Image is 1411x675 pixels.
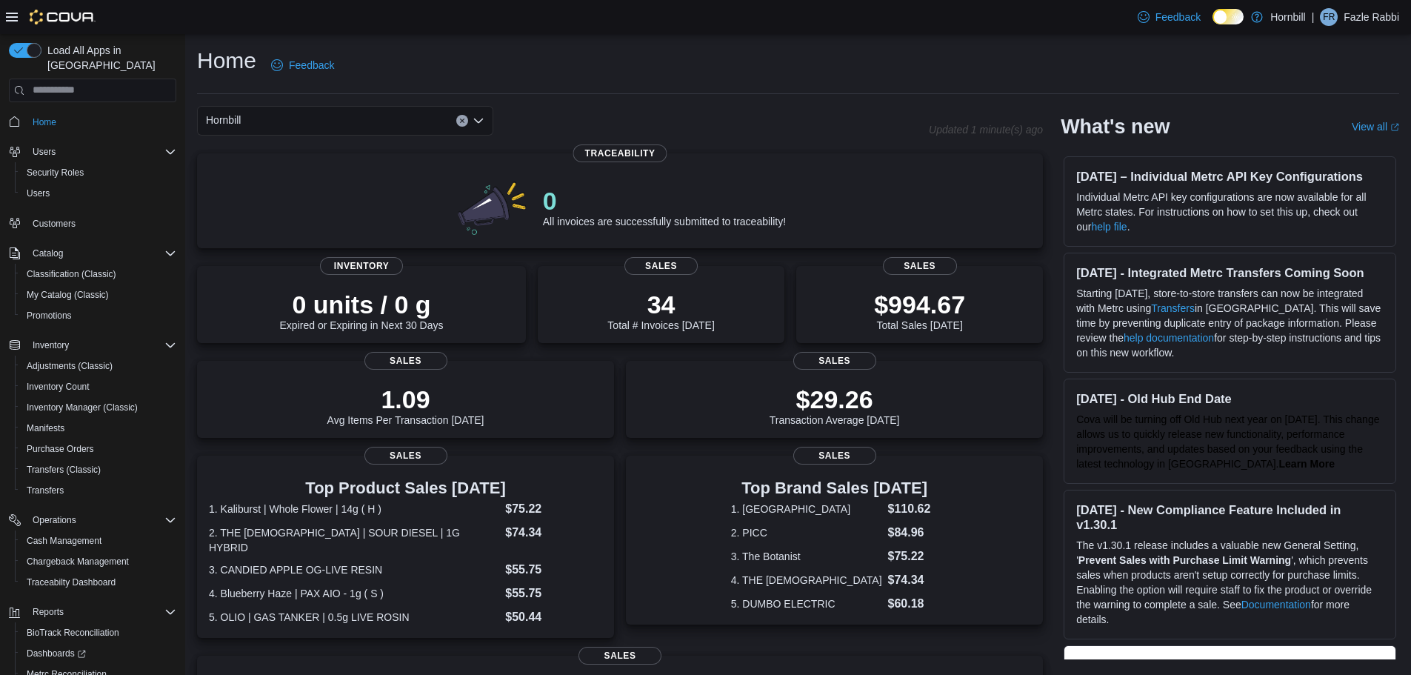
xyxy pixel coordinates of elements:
[27,143,61,161] button: Users
[624,257,698,275] span: Sales
[15,418,182,439] button: Manifests
[21,573,121,591] a: Traceabilty Dashboard
[33,606,64,618] span: Reports
[21,573,176,591] span: Traceabilty Dashboard
[1212,9,1244,24] input: Dark Mode
[27,402,138,413] span: Inventory Manager (Classic)
[731,479,938,497] h3: Top Brand Sales [DATE]
[1312,8,1315,26] p: |
[15,264,182,285] button: Classification (Classic)
[21,645,176,662] span: Dashboards
[21,378,176,396] span: Inventory Count
[3,111,182,133] button: Home
[21,307,78,325] a: Promotions
[21,399,144,416] a: Inventory Manager (Classic)
[15,622,182,643] button: BioTrack Reconciliation
[1155,10,1201,24] span: Feedback
[1061,115,1170,139] h2: What's new
[327,385,484,414] p: 1.09
[21,399,176,416] span: Inventory Manager (Classic)
[793,352,876,370] span: Sales
[15,285,182,305] button: My Catalog (Classic)
[27,268,116,280] span: Classification (Classic)
[888,500,938,518] dd: $110.62
[27,113,62,131] a: Home
[33,514,76,526] span: Operations
[280,290,444,319] p: 0 units / 0 g
[33,146,56,158] span: Users
[888,524,938,542] dd: $84.96
[21,357,119,375] a: Adjustments (Classic)
[41,43,176,73] span: Load All Apps in [GEOGRAPHIC_DATA]
[21,461,176,479] span: Transfers (Classic)
[209,586,499,601] dt: 4. Blueberry Haze | PAX AIO - 1g ( S )
[21,265,122,283] a: Classification (Classic)
[1078,554,1291,566] strong: Prevent Sales with Purchase Limit Warning
[21,419,176,437] span: Manifests
[1279,458,1335,470] a: Learn More
[209,479,602,497] h3: Top Product Sales [DATE]
[21,624,125,642] a: BioTrack Reconciliation
[27,576,116,588] span: Traceabilty Dashboard
[454,177,531,236] img: 0
[770,385,900,426] div: Transaction Average [DATE]
[3,243,182,264] button: Catalog
[578,647,661,665] span: Sales
[3,142,182,162] button: Users
[33,339,69,351] span: Inventory
[27,535,101,547] span: Cash Management
[27,627,119,639] span: BioTrack Reconciliation
[1076,169,1384,184] h3: [DATE] – Individual Metrc API Key Configurations
[21,440,176,458] span: Purchase Orders
[505,608,602,626] dd: $50.44
[27,485,64,496] span: Transfers
[21,164,90,182] a: Security Roles
[874,290,965,319] p: $994.67
[505,500,602,518] dd: $75.22
[27,167,84,179] span: Security Roles
[27,648,86,659] span: Dashboards
[731,573,882,588] dt: 4. THE [DEMOGRAPHIC_DATA]
[15,643,182,664] a: Dashboards
[15,162,182,183] button: Security Roles
[1323,8,1335,26] span: FR
[327,385,484,426] div: Avg Items Per Transaction [DATE]
[21,184,176,202] span: Users
[929,124,1043,136] p: Updated 1 minute(s) ago
[30,10,96,24] img: Cova
[33,247,63,259] span: Catalog
[1076,502,1384,532] h3: [DATE] - New Compliance Feature Included in v1.30.1
[209,610,499,625] dt: 5. OLIO | GAS TANKER | 0.5g LIVE ROSIN
[364,352,447,370] span: Sales
[15,439,182,459] button: Purchase Orders
[573,144,667,162] span: Traceability
[731,549,882,564] dt: 3. The Botanist
[1270,8,1305,26] p: Hornbill
[33,116,56,128] span: Home
[27,336,176,354] span: Inventory
[265,50,340,80] a: Feedback
[15,459,182,480] button: Transfers (Classic)
[21,553,135,571] a: Chargeback Management
[21,440,100,458] a: Purchase Orders
[543,186,786,227] div: All invoices are successfully submitted to traceability!
[197,46,256,76] h1: Home
[209,502,499,516] dt: 1. Kaliburst | Whole Flower | 14g ( H )
[21,164,176,182] span: Security Roles
[607,290,714,331] div: Total # Invoices [DATE]
[21,357,176,375] span: Adjustments (Classic)
[793,447,876,465] span: Sales
[15,183,182,204] button: Users
[27,556,129,568] span: Chargeback Management
[209,525,499,555] dt: 2. THE [DEMOGRAPHIC_DATA] | SOUR DIESEL | 1G HYBRID
[1091,221,1127,233] a: help file
[15,572,182,593] button: Traceabilty Dashboard
[27,113,176,131] span: Home
[874,290,965,331] div: Total Sales [DATE]
[1390,123,1399,132] svg: External link
[770,385,900,414] p: $29.26
[21,532,176,550] span: Cash Management
[21,419,70,437] a: Manifests
[27,422,64,434] span: Manifests
[27,310,72,322] span: Promotions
